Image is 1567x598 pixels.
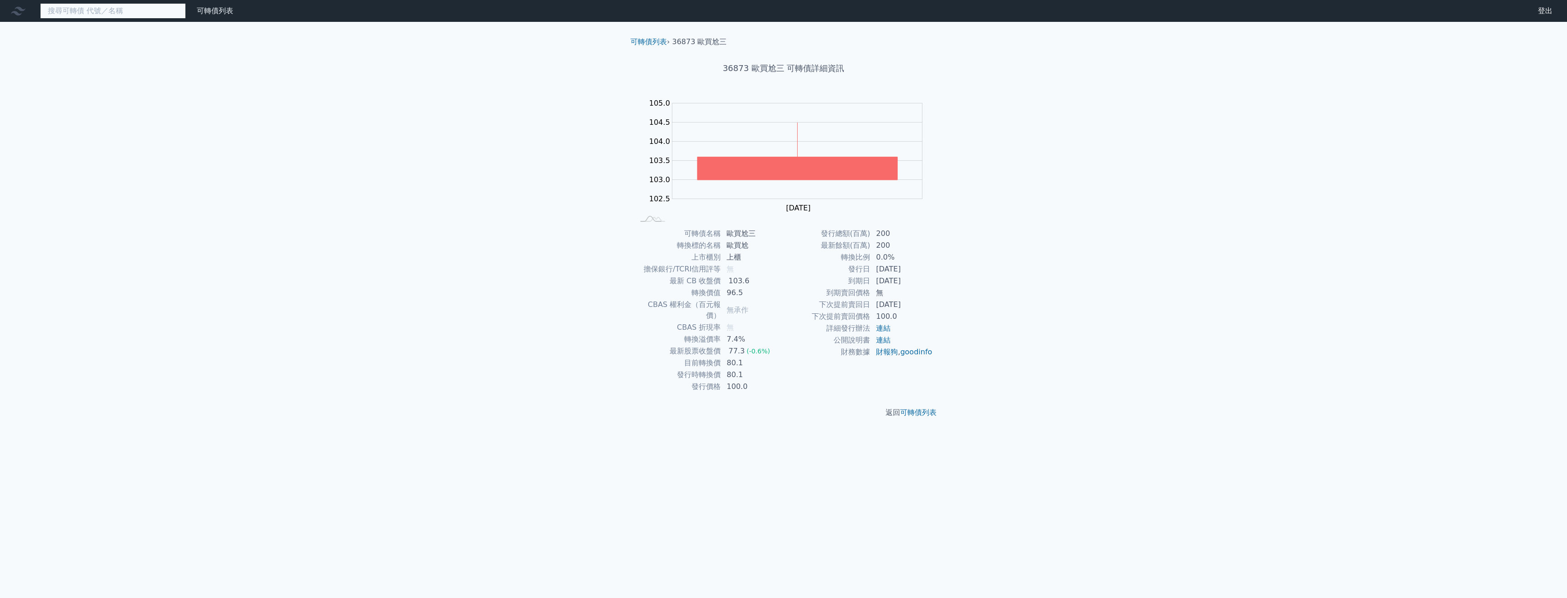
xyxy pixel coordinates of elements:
[721,251,783,263] td: 上櫃
[783,263,871,275] td: 發行日
[871,299,933,311] td: [DATE]
[634,287,721,299] td: 轉換價值
[783,228,871,240] td: 發行總額(百萬)
[783,287,871,299] td: 到期賣回價格
[876,348,898,356] a: 財報狗
[634,369,721,381] td: 發行時轉換價
[634,251,721,263] td: 上市櫃別
[634,275,721,287] td: 最新 CB 收盤價
[623,407,944,418] p: 返回
[649,118,670,127] tspan: 104.5
[783,346,871,358] td: 財務數據
[634,228,721,240] td: 可轉債名稱
[727,346,747,357] div: 77.3
[721,228,783,240] td: 歐買尬三
[634,381,721,393] td: 發行價格
[40,3,186,19] input: 搜尋可轉債 代號／名稱
[876,324,891,332] a: 連結
[697,123,897,180] g: Series
[634,240,721,251] td: 轉換標的名稱
[721,287,783,299] td: 96.5
[634,263,721,275] td: 擔保銀行/TCRI信用評等
[727,306,748,314] span: 無承作
[727,265,734,273] span: 無
[871,240,933,251] td: 200
[634,299,721,322] td: CBAS 權利金（百元報價）
[1531,4,1560,18] a: 登出
[634,357,721,369] td: 目前轉換價
[649,137,670,146] tspan: 104.0
[672,36,727,47] li: 36873 歐買尬三
[783,311,871,322] td: 下次提前賣回價格
[871,251,933,263] td: 0.0%
[871,287,933,299] td: 無
[727,276,751,286] div: 103.6
[783,334,871,346] td: 公開說明書
[623,62,944,75] h1: 36873 歐買尬三 可轉債詳細資訊
[871,346,933,358] td: ,
[634,345,721,357] td: 最新股票收盤價
[649,156,670,165] tspan: 103.5
[871,263,933,275] td: [DATE]
[649,175,670,184] tspan: 103.0
[721,333,783,345] td: 7.4%
[721,357,783,369] td: 80.1
[721,381,783,393] td: 100.0
[783,322,871,334] td: 詳細發行辦法
[630,36,670,47] li: ›
[649,194,670,203] tspan: 102.5
[783,275,871,287] td: 到期日
[634,333,721,345] td: 轉換溢價率
[783,240,871,251] td: 最新餘額(百萬)
[197,6,233,15] a: 可轉債列表
[900,408,937,417] a: 可轉債列表
[876,336,891,344] a: 連結
[649,99,670,107] tspan: 105.0
[871,311,933,322] td: 100.0
[747,348,770,355] span: (-0.6%)
[786,204,811,212] tspan: [DATE]
[783,251,871,263] td: 轉換比例
[630,37,667,46] a: 可轉債列表
[721,369,783,381] td: 80.1
[900,348,932,356] a: goodinfo
[727,323,734,332] span: 無
[645,99,936,212] g: Chart
[783,299,871,311] td: 下次提前賣回日
[721,240,783,251] td: 歐買尬
[634,322,721,333] td: CBAS 折現率
[871,228,933,240] td: 200
[871,275,933,287] td: [DATE]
